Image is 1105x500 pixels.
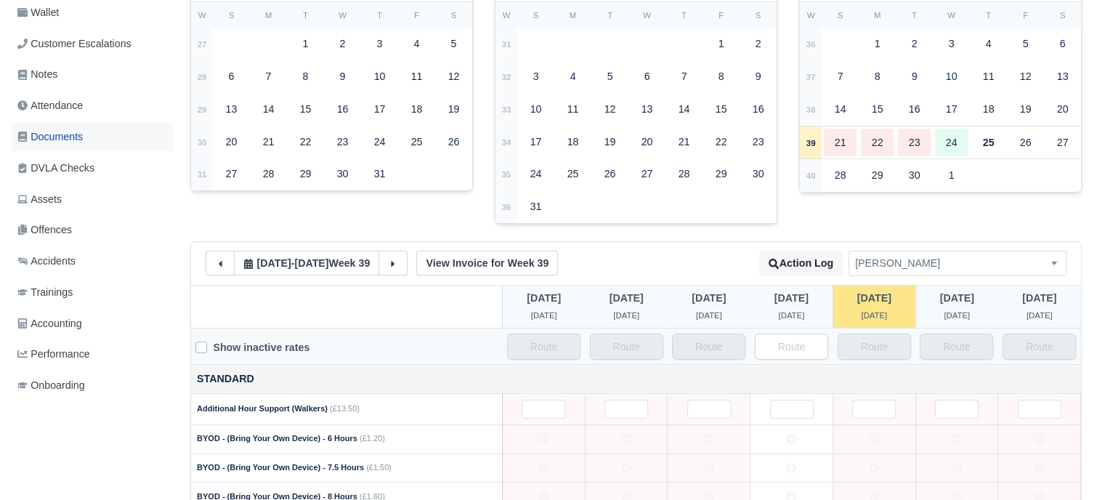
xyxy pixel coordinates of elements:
[12,185,173,214] a: Assets
[692,292,726,304] span: 2 days ago
[774,292,809,304] span: 1 day ago
[289,128,322,156] div: 22
[861,62,894,91] div: 8
[861,161,894,190] div: 29
[17,36,131,52] span: Customer Escalations
[874,11,881,20] small: M
[756,11,761,20] small: S
[12,310,173,338] a: Accounting
[414,11,419,20] small: F
[742,95,774,124] div: 16
[742,160,774,188] div: 30
[898,95,931,124] div: 16
[986,11,991,20] small: T
[915,453,998,483] td: 2025-09-26 Not Editable
[594,160,626,188] div: 26
[944,311,970,320] span: 10 hours from now
[215,128,248,156] div: 20
[503,11,511,20] small: W
[833,424,915,453] td: 2025-09-25 Not Editable
[330,404,360,413] span: (£13.50)
[1022,292,1056,304] span: 1 day from now
[824,161,857,190] div: 28
[400,95,433,124] div: 18
[326,62,359,91] div: 9
[594,95,626,124] div: 12
[377,11,382,20] small: T
[519,62,552,91] div: 3
[972,95,1005,124] div: 18
[1009,30,1042,58] div: 5
[857,292,891,304] span: 13 hours ago
[806,73,816,81] strong: 37
[947,11,955,20] small: W
[17,253,76,270] span: Accidents
[229,11,235,20] small: S
[502,203,511,211] strong: 36
[215,95,248,124] div: 13
[806,105,816,114] strong: 38
[585,453,668,483] td: 2025-09-22 Not Editable
[1009,129,1042,157] div: 26
[198,170,207,179] strong: 31
[705,30,737,58] div: 1
[668,453,750,483] td: 2025-09-23 Not Editable
[198,73,207,81] strong: 28
[861,311,887,320] span: 13 hours ago
[940,292,974,304] span: 10 hours from now
[303,11,308,20] small: T
[12,92,173,120] a: Attendance
[213,339,309,356] label: Show inactive rates
[400,30,433,58] div: 4
[17,346,90,363] span: Performance
[437,128,470,156] div: 26
[519,160,552,188] div: 24
[17,97,83,114] span: Attendance
[533,11,539,20] small: S
[719,11,724,20] small: F
[935,30,968,58] div: 3
[585,424,668,453] td: 2025-09-22 Not Editable
[833,393,915,424] td: 2025-09-25 Not Editable
[898,30,931,58] div: 2
[742,62,774,91] div: 9
[12,247,173,275] a: Accidents
[502,138,511,147] strong: 34
[915,424,998,453] td: 2025-09-26 Not Editable
[17,315,82,332] span: Accounting
[912,11,917,20] small: T
[824,129,857,157] div: 21
[12,371,173,400] a: Onboarding
[1046,62,1079,91] div: 13
[197,373,254,384] strong: Standard
[519,193,552,221] div: 31
[198,105,207,114] strong: 29
[1060,11,1066,20] small: S
[849,251,1066,276] span: Spencer Ogua
[861,129,894,157] div: 22
[806,172,816,180] strong: 40
[681,11,687,20] small: T
[17,160,94,177] span: DVLA Checks
[643,11,651,20] small: W
[585,393,668,424] td: 2025-09-22 Not Editable
[1046,129,1079,157] div: 27
[806,139,816,148] strong: 39
[778,311,804,320] span: 1 day ago
[507,334,580,360] input: Route
[363,128,396,156] div: 24
[631,62,663,91] div: 6
[631,160,663,188] div: 27
[252,62,285,91] div: 7
[668,160,700,188] div: 28
[705,160,737,188] div: 29
[631,128,663,156] div: 20
[289,160,322,188] div: 29
[256,257,291,269] span: 4 days ago
[759,251,843,276] button: Action Log
[527,292,561,304] span: 4 days ago
[17,222,72,238] span: Offences
[705,95,737,124] div: 15
[17,377,85,394] span: Onboarding
[668,62,700,91] div: 7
